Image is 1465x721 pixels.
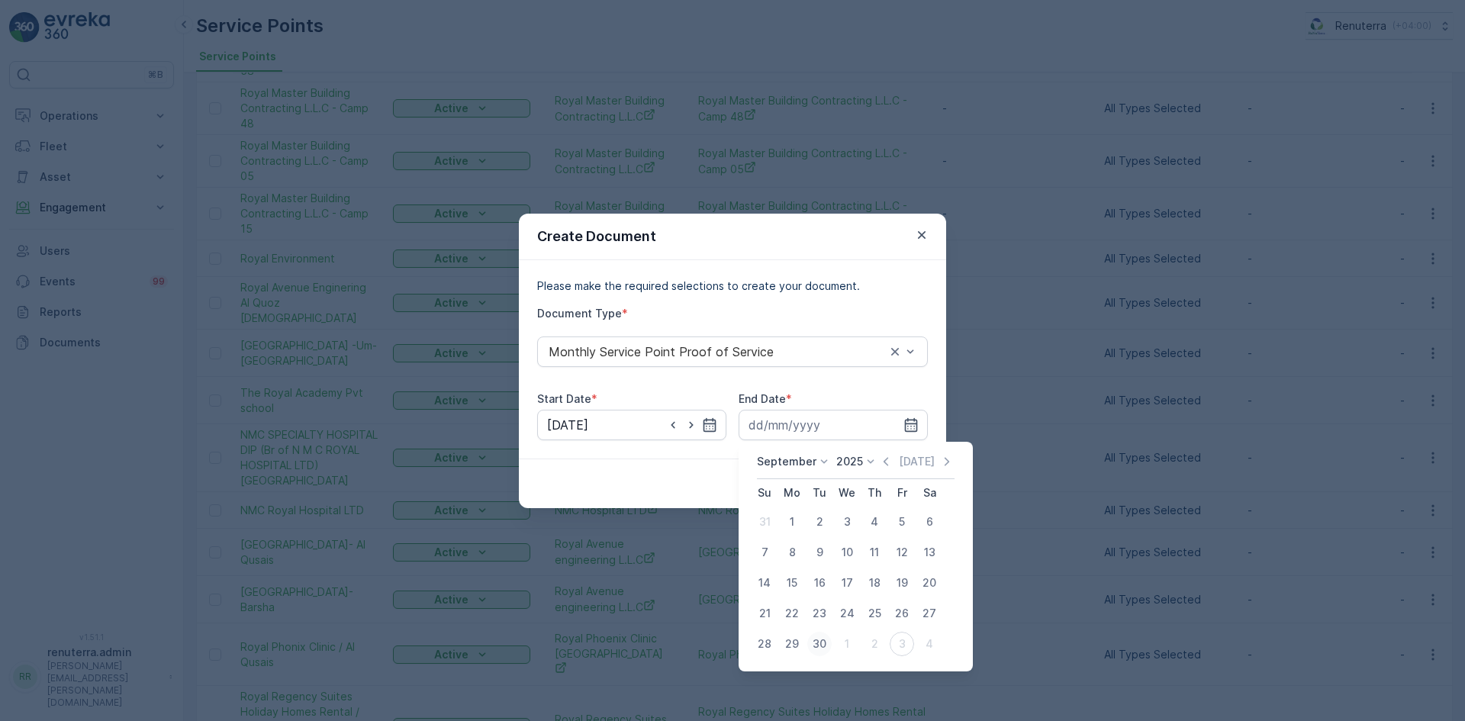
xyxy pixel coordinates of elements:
[917,510,942,534] div: 6
[890,601,914,626] div: 26
[862,601,887,626] div: 25
[807,601,832,626] div: 23
[862,632,887,656] div: 2
[752,540,777,565] div: 7
[780,510,804,534] div: 1
[778,479,806,507] th: Monday
[916,479,943,507] th: Saturday
[890,540,914,565] div: 12
[752,510,777,534] div: 31
[807,510,832,534] div: 2
[537,226,656,247] p: Create Document
[537,410,726,440] input: dd/mm/yyyy
[917,571,942,595] div: 20
[890,632,914,656] div: 3
[780,632,804,656] div: 29
[806,479,833,507] th: Tuesday
[862,510,887,534] div: 4
[537,392,591,405] label: Start Date
[833,479,861,507] th: Wednesday
[751,479,778,507] th: Sunday
[752,632,777,656] div: 28
[739,392,786,405] label: End Date
[835,571,859,595] div: 17
[780,540,804,565] div: 8
[862,540,887,565] div: 11
[890,571,914,595] div: 19
[752,571,777,595] div: 14
[537,278,928,294] p: Please make the required selections to create your document.
[752,601,777,626] div: 21
[917,601,942,626] div: 27
[807,571,832,595] div: 16
[888,479,916,507] th: Friday
[836,454,863,469] p: 2025
[739,410,928,440] input: dd/mm/yyyy
[780,571,804,595] div: 15
[917,540,942,565] div: 13
[835,632,859,656] div: 1
[835,601,859,626] div: 24
[835,510,859,534] div: 3
[537,307,622,320] label: Document Type
[899,454,935,469] p: [DATE]
[757,454,816,469] p: September
[835,540,859,565] div: 10
[917,632,942,656] div: 4
[780,601,804,626] div: 22
[807,540,832,565] div: 9
[862,571,887,595] div: 18
[890,510,914,534] div: 5
[861,479,888,507] th: Thursday
[807,632,832,656] div: 30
